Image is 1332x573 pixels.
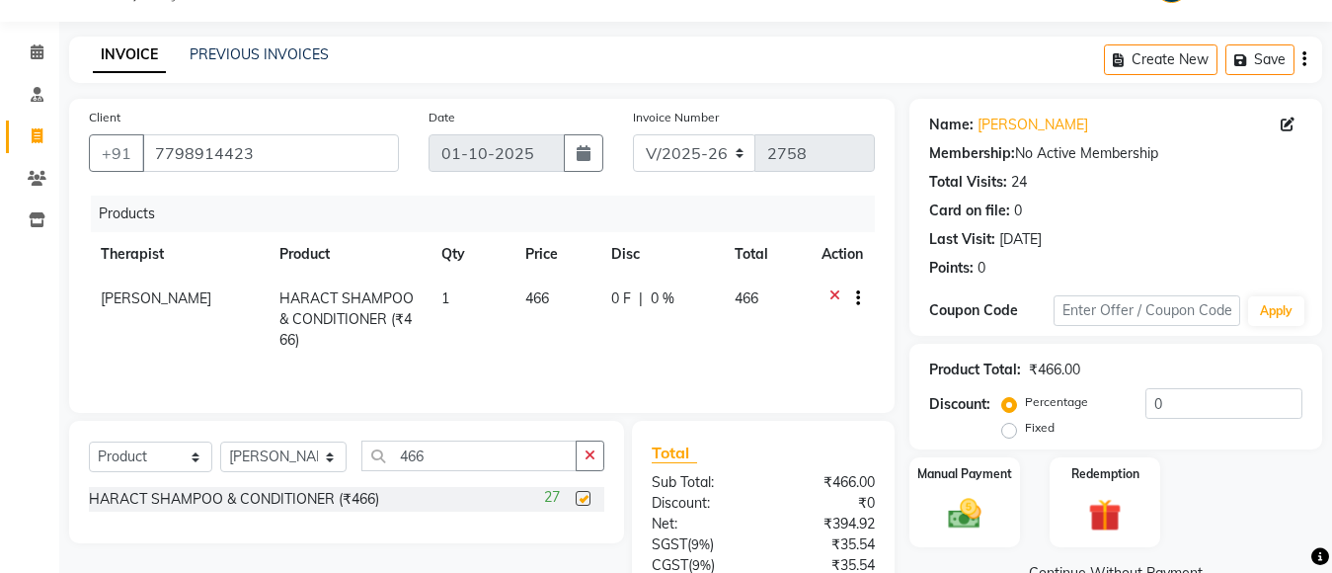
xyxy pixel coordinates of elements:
div: ₹394.92 [763,514,890,534]
span: 0 % [651,288,674,309]
span: 27 [544,487,560,508]
span: 9% [692,557,711,573]
label: Invoice Number [633,109,719,126]
div: No Active Membership [929,143,1302,164]
div: Sub Total: [637,472,763,493]
button: Save [1225,44,1294,75]
span: Total [652,443,697,463]
a: [PERSON_NAME] [978,115,1088,135]
th: Disc [599,232,723,277]
div: Total Visits: [929,172,1007,193]
th: Total [723,232,810,277]
div: Membership: [929,143,1015,164]
th: Price [513,232,599,277]
input: Search or Scan [361,441,577,471]
label: Date [429,109,455,126]
th: Product [268,232,430,277]
input: Search by Name/Mobile/Email/Code [142,134,399,172]
div: Discount: [637,493,763,514]
th: Action [810,232,875,277]
img: _cash.svg [938,495,991,532]
th: Therapist [89,232,268,277]
span: 0 F [611,288,631,309]
div: [DATE] [999,229,1042,250]
button: Create New [1104,44,1217,75]
span: [PERSON_NAME] [101,289,211,307]
div: ₹466.00 [763,472,890,493]
div: ₹35.54 [763,534,890,555]
div: Net: [637,514,763,534]
span: SGST [652,535,687,553]
img: _gift.svg [1078,495,1132,535]
span: 466 [735,289,758,307]
div: ( ) [637,534,763,555]
button: Apply [1248,296,1304,326]
div: 0 [1014,201,1022,221]
div: Product Total: [929,360,1021,380]
label: Manual Payment [917,465,1012,483]
span: 9% [691,536,710,552]
div: Last Visit: [929,229,995,250]
span: HARACT SHAMPOO & CONDITIONER (₹466) [279,289,414,349]
input: Enter Offer / Coupon Code [1054,295,1240,326]
a: INVOICE [93,38,166,73]
div: Points: [929,258,974,279]
span: 466 [525,289,549,307]
th: Qty [430,232,513,277]
div: ₹0 [763,493,890,514]
div: Discount: [929,394,990,415]
div: 0 [978,258,985,279]
label: Percentage [1025,393,1088,411]
a: PREVIOUS INVOICES [190,45,329,63]
div: Name: [929,115,974,135]
div: Products [91,196,890,232]
span: | [639,288,643,309]
div: Card on file: [929,201,1010,221]
div: Coupon Code [929,300,1054,321]
label: Redemption [1071,465,1139,483]
div: 24 [1011,172,1027,193]
label: Client [89,109,120,126]
button: +91 [89,134,144,172]
div: HARACT SHAMPOO & CONDITIONER (₹466) [89,489,379,510]
div: ₹466.00 [1029,360,1080,380]
span: 1 [441,289,449,307]
label: Fixed [1025,419,1055,437]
